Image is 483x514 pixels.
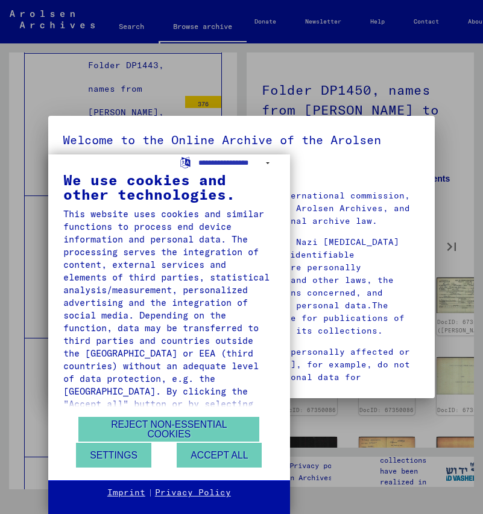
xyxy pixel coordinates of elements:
[63,208,275,486] div: This website uses cookies and similar functions to process end device information and personal da...
[155,487,231,499] a: Privacy Policy
[78,417,259,442] button: Reject non-essential cookies
[107,487,145,499] a: Imprint
[63,173,275,201] div: We use cookies and other technologies.
[177,443,262,468] button: Accept all
[76,443,151,468] button: Settings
